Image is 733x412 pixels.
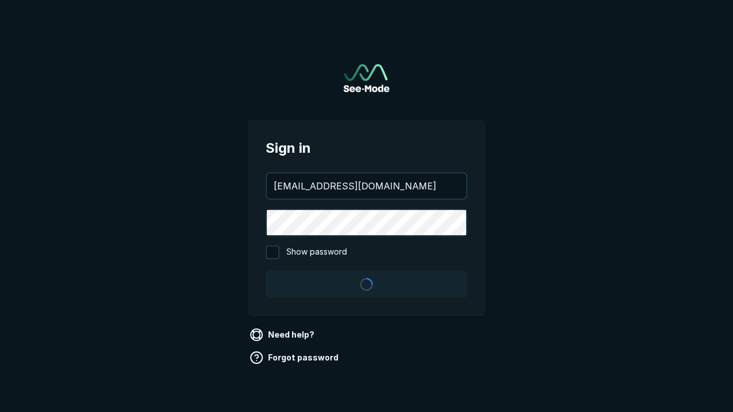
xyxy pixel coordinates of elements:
span: Show password [286,245,347,259]
input: your@email.com [267,173,466,199]
img: See-Mode Logo [344,64,389,92]
span: Sign in [266,138,467,159]
a: Go to sign in [344,64,389,92]
a: Forgot password [247,348,343,367]
a: Need help? [247,326,319,344]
